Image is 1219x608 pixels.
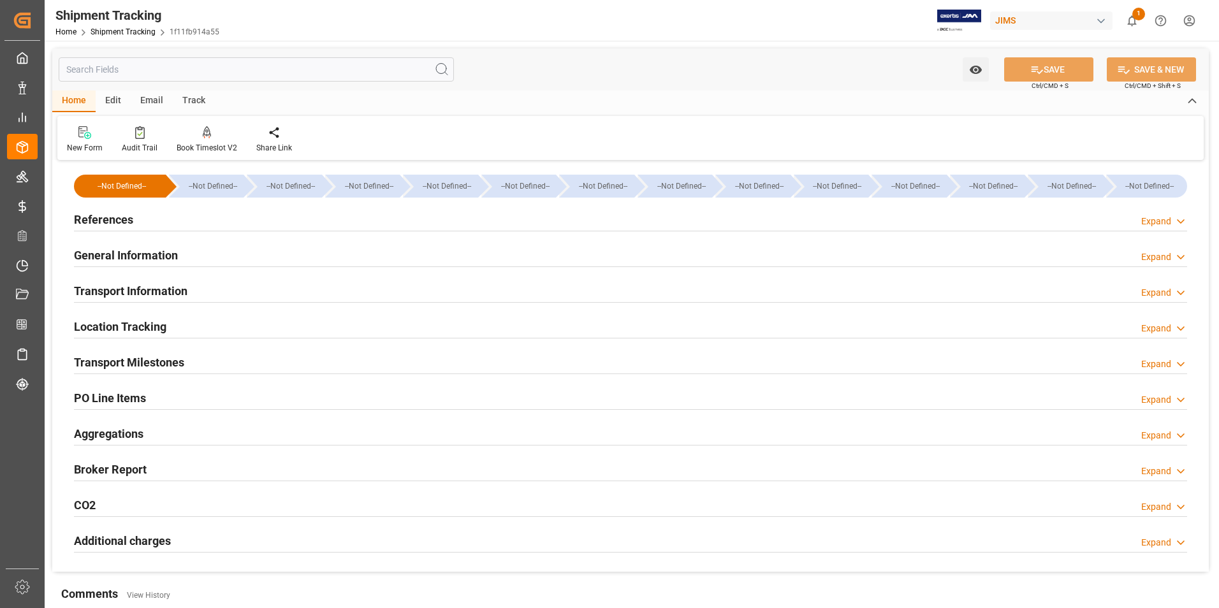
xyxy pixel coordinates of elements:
[74,496,96,514] h2: CO2
[1119,175,1181,198] div: --Not Defined--
[1141,322,1171,335] div: Expand
[794,175,868,198] div: --Not Defined--
[963,175,1025,198] div: --Not Defined--
[1146,6,1175,35] button: Help Center
[74,247,178,264] h2: General Information
[403,175,478,198] div: --Not Defined--
[96,90,131,112] div: Edit
[74,211,133,228] h2: References
[74,532,171,549] h2: Additional charges
[1141,286,1171,300] div: Expand
[728,175,790,198] div: --Not Defined--
[1106,175,1187,198] div: --Not Defined--
[67,142,103,154] div: New Form
[416,175,478,198] div: --Not Defined--
[91,27,156,36] a: Shipment Tracking
[131,90,173,112] div: Email
[1107,57,1196,82] button: SAVE & NEW
[638,175,712,198] div: --Not Defined--
[950,175,1025,198] div: --Not Defined--
[173,90,215,112] div: Track
[1141,465,1171,478] div: Expand
[122,142,157,154] div: Audit Trail
[715,175,790,198] div: --Not Defined--
[1141,358,1171,371] div: Expand
[1132,8,1145,20] span: 1
[884,175,946,198] div: --Not Defined--
[1141,393,1171,407] div: Expand
[74,389,146,407] h2: PO Line Items
[338,175,400,198] div: --Not Defined--
[177,142,237,154] div: Book Timeslot V2
[1028,175,1102,198] div: --Not Defined--
[481,175,556,198] div: --Not Defined--
[52,90,96,112] div: Home
[87,175,157,198] div: --Not Defined--
[1141,500,1171,514] div: Expand
[61,585,118,602] h2: Comments
[325,175,400,198] div: --Not Defined--
[1141,215,1171,228] div: Expand
[169,175,244,198] div: --Not Defined--
[559,175,634,198] div: --Not Defined--
[1141,429,1171,442] div: Expand
[937,10,981,32] img: Exertis%20JAM%20-%20Email%20Logo.jpg_1722504956.jpg
[990,8,1118,33] button: JIMS
[74,175,166,198] div: --Not Defined--
[182,175,244,198] div: --Not Defined--
[74,461,147,478] h2: Broker Report
[74,425,143,442] h2: Aggregations
[990,11,1113,30] div: JIMS
[650,175,712,198] div: --Not Defined--
[256,142,292,154] div: Share Link
[1004,57,1093,82] button: SAVE
[1141,536,1171,549] div: Expand
[572,175,634,198] div: --Not Defined--
[55,6,219,25] div: Shipment Tracking
[1032,81,1069,90] span: Ctrl/CMD + S
[1141,250,1171,264] div: Expand
[807,175,868,198] div: --Not Defined--
[1040,175,1102,198] div: --Not Defined--
[247,175,321,198] div: --Not Defined--
[872,175,946,198] div: --Not Defined--
[74,318,166,335] h2: Location Tracking
[55,27,77,36] a: Home
[1118,6,1146,35] button: show 1 new notifications
[494,175,556,198] div: --Not Defined--
[74,282,187,300] h2: Transport Information
[259,175,321,198] div: --Not Defined--
[1125,81,1181,90] span: Ctrl/CMD + Shift + S
[963,57,989,82] button: open menu
[127,591,170,600] a: View History
[74,354,184,371] h2: Transport Milestones
[59,57,454,82] input: Search Fields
